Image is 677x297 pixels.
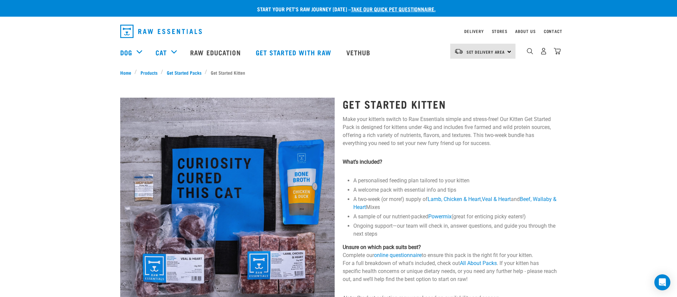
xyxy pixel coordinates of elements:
h1: Get Started Kitten [343,98,557,110]
a: Get started with Raw [249,39,340,66]
a: Vethub [340,39,379,66]
li: Ongoing support—our team will check in, answer questions, and guide you through the next steps [353,222,557,238]
a: Stores [492,30,508,32]
li: A welcome pack with essential info and tips [353,186,557,194]
img: van-moving.png [454,48,463,54]
a: Delivery [464,30,484,32]
p: Complete our to ensure this pack is the right fit for your kitten. For a full breakdown of what's... [343,243,557,283]
a: Products [137,69,161,76]
a: Cat [156,47,167,57]
img: home-icon@2x.png [554,48,561,55]
a: Lamb, Chicken & Heart [428,196,481,202]
li: A personalised feeding plan tailored to your kitten [353,177,557,185]
a: Powermix [428,213,452,220]
p: Make your kitten's switch to Raw Essentials simple and stress-free! Our Kitten Get Started Pack i... [343,115,557,147]
img: home-icon-1@2x.png [527,48,533,54]
span: Set Delivery Area [467,51,505,53]
a: Beef, Wallaby & Heart [353,196,556,210]
a: About Us [515,30,535,32]
li: A sample of our nutrient-packed (great for enticing picky eaters!) [353,213,557,221]
a: Dog [120,47,132,57]
strong: What’s included? [343,159,382,165]
nav: breadcrumbs [120,69,557,76]
nav: dropdown navigation [115,22,562,41]
a: online questionnaire [374,252,422,258]
a: Raw Education [183,39,249,66]
a: Contact [544,30,562,32]
a: Home [120,69,135,76]
strong: Unsure on which pack suits best? [343,244,421,250]
a: Veal & Heart [482,196,511,202]
img: user.png [540,48,547,55]
a: All About Packs [460,260,497,266]
li: A two-week (or more!) supply of , and Mixes [353,195,557,211]
img: Raw Essentials Logo [120,25,202,38]
a: Get Started Packs [163,69,205,76]
div: Open Intercom Messenger [654,274,670,290]
a: take our quick pet questionnaire. [351,7,436,10]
